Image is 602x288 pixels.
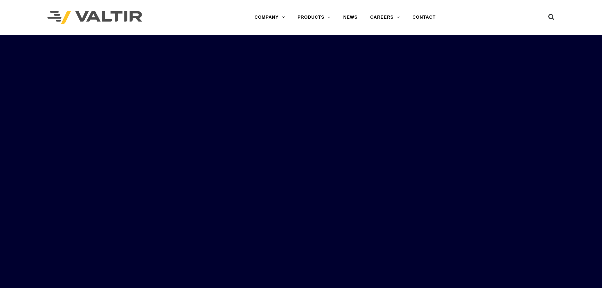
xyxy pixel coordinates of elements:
a: PRODUCTS [291,11,337,24]
a: CAREERS [364,11,406,24]
img: Valtir [47,11,142,24]
a: NEWS [337,11,364,24]
a: CONTACT [406,11,442,24]
a: COMPANY [248,11,291,24]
